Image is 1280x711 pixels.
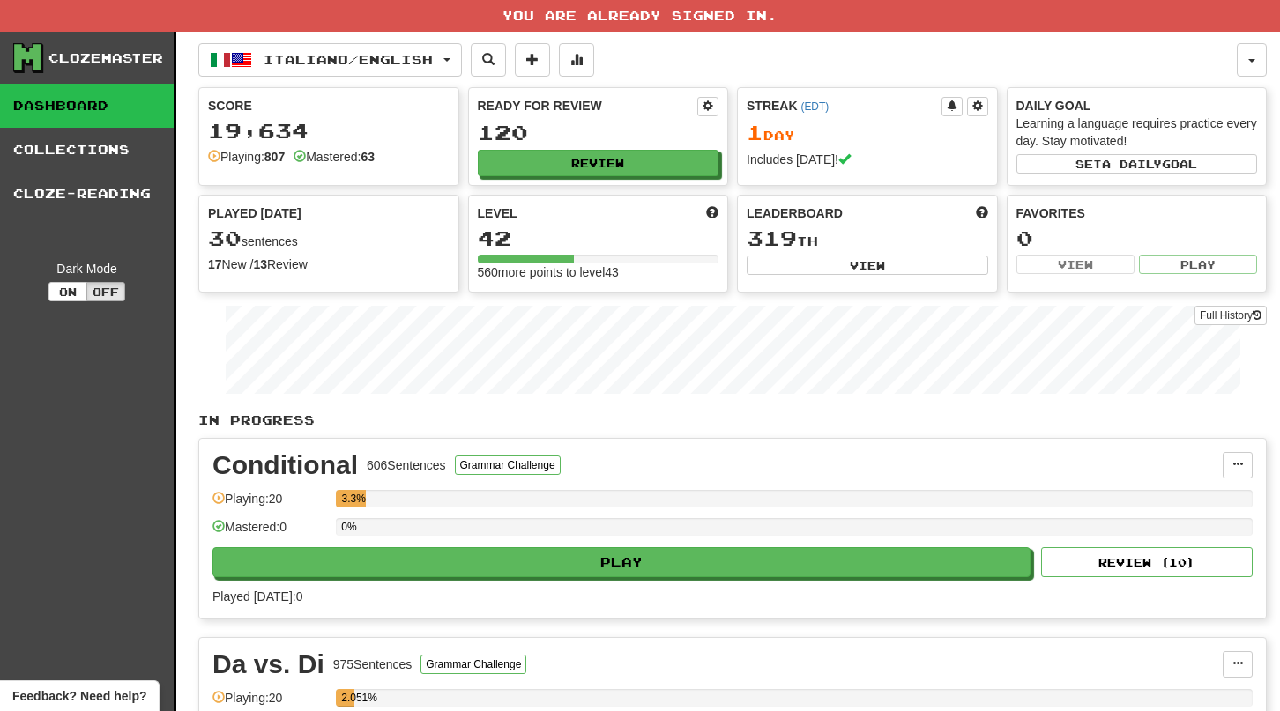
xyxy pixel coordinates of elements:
button: View [747,256,988,275]
div: Da vs. Di [212,651,324,678]
div: Learning a language requires practice every day. Stay motivated! [1016,115,1258,150]
span: Leaderboard [747,204,843,222]
strong: 807 [264,150,285,164]
div: 42 [478,227,719,249]
div: 560 more points to level 43 [478,263,719,281]
span: 30 [208,226,242,250]
div: Playing: 20 [212,490,327,519]
div: 2.051% [341,689,354,707]
div: Includes [DATE]! [747,151,988,168]
div: 3.3% [341,490,366,507]
span: 319 [747,226,797,250]
button: Search sentences [471,43,506,77]
strong: 17 [208,257,222,271]
strong: 63 [361,150,375,164]
a: (EDT) [800,100,829,113]
div: sentences [208,227,450,250]
div: Dark Mode [13,260,160,278]
div: Conditional [212,452,358,478]
div: Clozemaster [48,49,163,67]
div: Ready for Review [478,97,698,115]
button: Grammar Challenge [420,655,526,674]
button: Grammar Challenge [455,455,561,475]
div: Day [747,122,988,144]
div: 120 [478,122,719,144]
div: New / Review [208,256,450,273]
strong: 13 [253,257,267,271]
button: Review [478,150,719,176]
span: Played [DATE]: 0 [212,589,302,604]
button: On [48,282,87,301]
div: 975 Sentences [333,655,413,673]
button: Play [212,547,1031,577]
span: 1 [747,120,763,144]
div: 19,634 [208,120,450,142]
button: Play [1139,255,1257,274]
div: Score [208,97,450,115]
span: Score more points to level up [706,204,718,222]
div: Mastered: [294,148,375,166]
button: Italiano/English [198,43,462,77]
div: Playing: [208,148,285,166]
button: View [1016,255,1135,274]
p: In Progress [198,411,1267,429]
button: More stats [559,43,594,77]
button: Review (10) [1041,547,1253,577]
span: Open feedback widget [12,687,146,705]
a: Full History [1194,306,1267,325]
button: Add sentence to collection [515,43,550,77]
span: Played [DATE] [208,204,301,222]
span: This week in points, UTC [976,204,988,222]
div: th [747,227,988,250]
span: a daily [1102,158,1162,170]
span: Italiano / English [264,52,433,67]
span: Level [478,204,517,222]
button: Seta dailygoal [1016,154,1258,174]
div: Favorites [1016,204,1258,222]
div: Streak [747,97,941,115]
button: Off [86,282,125,301]
div: Daily Goal [1016,97,1258,115]
div: 0 [1016,227,1258,249]
div: Mastered: 0 [212,518,327,547]
div: 606 Sentences [367,456,446,474]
